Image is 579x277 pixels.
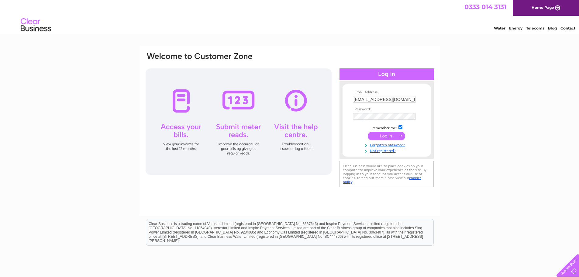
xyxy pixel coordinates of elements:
[20,16,51,34] img: logo.png
[351,90,422,95] th: Email Address:
[146,3,433,29] div: Clear Business is a trading name of Verastar Limited (registered in [GEOGRAPHIC_DATA] No. 3667643...
[494,26,505,30] a: Water
[548,26,557,30] a: Blog
[509,26,522,30] a: Energy
[526,26,544,30] a: Telecoms
[353,142,422,147] a: Forgotten password?
[368,132,405,140] input: Submit
[353,147,422,153] a: Not registered?
[339,161,434,187] div: Clear Business would like to place cookies on your computer to improve your experience of the sit...
[560,26,575,30] a: Contact
[343,176,421,184] a: cookies policy
[351,107,422,112] th: Password:
[464,3,506,11] a: 0333 014 3131
[351,124,422,130] td: Remember me?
